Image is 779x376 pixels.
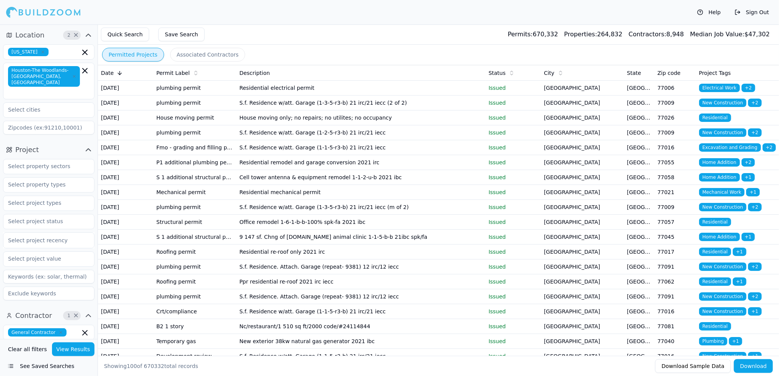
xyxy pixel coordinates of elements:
[508,30,558,39] div: 670,332
[742,158,755,167] span: + 2
[98,304,153,319] td: [DATE]
[699,263,746,271] span: New Construction
[8,48,49,56] span: [US_STATE]
[3,121,94,135] input: Zipcodes (ex:91210,10001)
[153,230,236,245] td: S 1 additional structural permit
[236,230,486,245] td: 9 147 sf. Chng of [DOMAIN_NAME] animal clinic 1-1-5-b-b 21ibc spk/fa
[699,99,746,107] span: New Construction
[489,129,538,136] p: Issued
[489,337,538,345] p: Issued
[699,143,761,152] span: Excavation and Grading
[3,359,94,373] button: See Saved Searches
[98,230,153,245] td: [DATE]
[3,178,85,191] input: Select property types
[489,278,538,285] p: Issued
[624,334,655,349] td: [GEOGRAPHIC_DATA]
[624,289,655,304] td: [GEOGRAPHIC_DATA]
[236,155,486,170] td: Residential remodel and garage conversion 2021 irc
[541,319,624,334] td: [GEOGRAPHIC_DATA]
[15,144,39,155] span: Project
[156,69,190,77] span: Permit Label
[489,352,538,360] p: Issued
[65,31,73,39] span: 2
[236,81,486,96] td: Residential electrical permit
[98,289,153,304] td: [DATE]
[236,200,486,215] td: S.f. Residence w/att. Garage (1-3-5-r3-b) 21 irc/21 iecc (m of 2)
[624,110,655,125] td: [GEOGRAPHIC_DATA]
[654,245,696,259] td: 77017
[746,188,760,196] span: + 1
[98,185,153,200] td: [DATE]
[657,69,681,77] span: Zip code
[742,233,755,241] span: + 1
[654,319,696,334] td: 77081
[489,263,538,271] p: Issued
[489,248,538,256] p: Issued
[236,96,486,110] td: S.f. Residence w/att. Garage (1-3-5-r3-b) 21 irc/21 iecc (2 of 2)
[3,310,94,322] button: Contractor1Clear Contractor filters
[98,349,153,364] td: [DATE]
[624,274,655,289] td: [GEOGRAPHIC_DATA]
[98,319,153,334] td: [DATE]
[101,69,114,77] span: Date
[8,66,80,87] span: Houston-The Woodlands-[GEOGRAPHIC_DATA], [GEOGRAPHIC_DATA]
[654,334,696,349] td: 77040
[98,274,153,289] td: [DATE]
[153,110,236,125] td: House moving permit
[624,304,655,319] td: [GEOGRAPHIC_DATA]
[541,200,624,215] td: [GEOGRAPHIC_DATA]
[508,31,533,38] span: Permits:
[733,248,746,256] span: + 1
[699,248,731,256] span: Residential
[699,292,746,301] span: New Construction
[699,69,731,77] span: Project Tags
[98,140,153,155] td: [DATE]
[742,84,755,92] span: + 2
[98,125,153,140] td: [DATE]
[236,185,486,200] td: Residential mechanical permit
[654,170,696,185] td: 77058
[541,140,624,155] td: [GEOGRAPHIC_DATA]
[729,337,743,345] span: + 1
[627,69,641,77] span: State
[624,140,655,155] td: [GEOGRAPHIC_DATA]
[98,245,153,259] td: [DATE]
[15,310,52,321] span: Contractor
[153,349,236,364] td: Development review
[654,140,696,155] td: 77016
[153,140,236,155] td: Fmo - grading and filling permit
[3,287,94,300] input: Exclude keywords
[236,349,486,364] td: S.f. Residence w/att. Garage (1-1-5-r3-b) 21 irc/21 iecc
[699,277,731,286] span: Residential
[541,170,624,185] td: [GEOGRAPHIC_DATA]
[98,200,153,215] td: [DATE]
[236,170,486,185] td: Cell tower antenna & equipment remodel 1-1-2-u-b 2021 ibc
[748,99,762,107] span: + 2
[748,292,762,301] span: + 2
[699,128,746,137] span: New Construction
[489,159,538,166] p: Issued
[170,48,245,62] button: Associated Contractors
[153,289,236,304] td: plumbing permit
[624,215,655,230] td: [GEOGRAPHIC_DATA]
[3,144,94,156] button: Project
[153,125,236,140] td: plumbing permit
[3,252,85,266] input: Select project value
[236,125,486,140] td: S.f. Residence w/att. Garage (1-2-5-r3-b) 21 irc/21 iecc
[489,114,538,122] p: Issued
[654,110,696,125] td: 77026
[3,159,85,173] input: Select property sectors
[153,170,236,185] td: S 1 additional structural permit
[734,359,773,373] button: Download
[654,155,696,170] td: 77055
[699,233,740,241] span: Home Addition
[693,6,725,18] button: Help
[541,289,624,304] td: [GEOGRAPHIC_DATA]
[655,359,731,373] button: Download Sample Data
[158,28,205,41] button: Save Search
[624,170,655,185] td: [GEOGRAPHIC_DATA]
[541,349,624,364] td: [GEOGRAPHIC_DATA]
[236,259,486,274] td: S.f. Residence. Attach. Garage (repeat- 9381) 12 irc/12 iecc
[748,307,762,316] span: + 1
[98,215,153,230] td: [DATE]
